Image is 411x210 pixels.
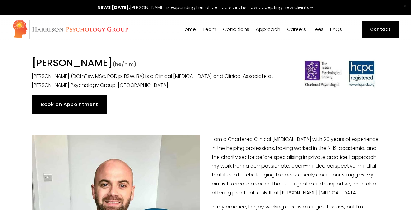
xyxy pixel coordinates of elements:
a: Careers [287,26,306,32]
a: folder dropdown [256,26,280,32]
a: Fees [313,26,324,32]
span: Conditions [223,27,249,32]
h1: [PERSON_NAME] [32,57,290,70]
p: [PERSON_NAME] (DClinPsy, MSc, PGDip, BSW, BA) is a Clinical [MEDICAL_DATA] and Clinical Associate... [32,72,290,90]
a: Home [182,26,196,32]
a: Contact [362,21,399,38]
span: (he/him) [113,60,136,68]
img: Harrison Psychology Group [12,19,128,39]
a: Book an Appointment [32,95,107,114]
a: FAQs [330,26,342,32]
span: Team [202,27,216,32]
a: folder dropdown [202,26,216,32]
p: I am a Chartered Clinical [MEDICAL_DATA] with 20 years of experience in the helping professions, ... [32,135,379,198]
a: folder dropdown [223,26,249,32]
span: Approach [256,27,280,32]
